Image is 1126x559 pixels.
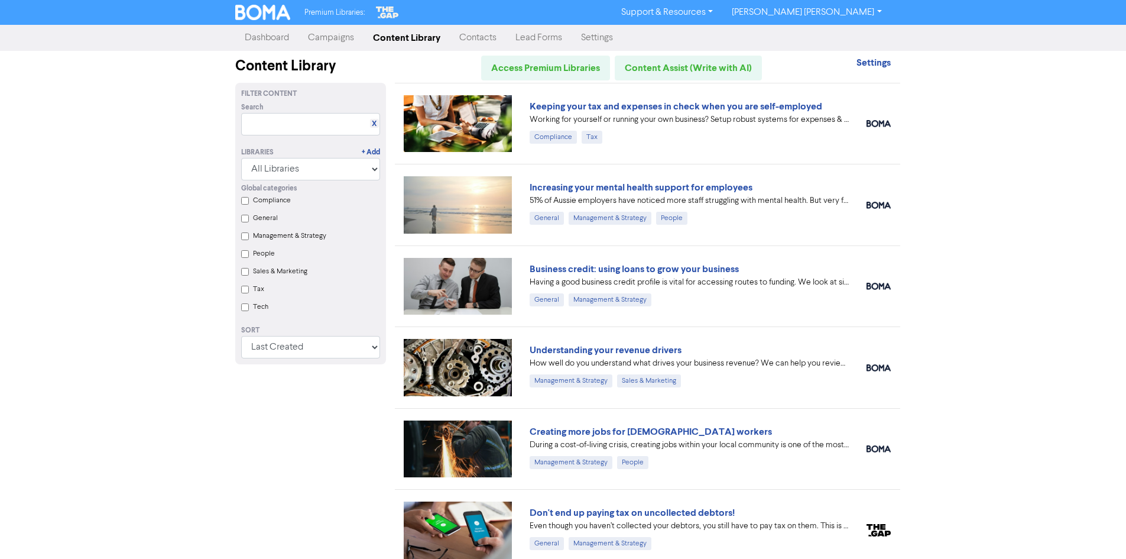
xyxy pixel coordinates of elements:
div: General [530,293,564,306]
a: Dashboard [235,26,298,50]
label: Management & Strategy [253,231,326,241]
div: People [617,456,648,469]
a: Settings [572,26,622,50]
a: [PERSON_NAME] [PERSON_NAME] [722,3,891,22]
div: Management & Strategy [569,293,651,306]
a: Access Premium Libraries [481,56,610,80]
div: Sort [241,325,380,336]
div: Even though you haven’t collected your debtors, you still have to pay tax on them. This is becaus... [530,520,849,532]
div: Tax [582,131,602,144]
a: Content Assist (Write with AI) [615,56,762,80]
img: boma [867,445,891,453]
img: thegap [867,524,891,537]
span: Premium Libraries: [304,9,365,17]
iframe: Chat Widget [1067,502,1126,559]
div: Sales & Marketing [617,374,681,387]
div: Management & Strategy [569,537,651,550]
div: Global categories [241,183,380,194]
div: Content Library [235,56,386,77]
label: Tech [253,302,268,312]
label: Sales & Marketing [253,266,307,277]
div: Having a good business credit profile is vital for accessing routes to funding. We look at six di... [530,276,849,289]
div: Filter Content [241,89,380,99]
div: People [656,212,687,225]
a: Lead Forms [506,26,572,50]
div: During a cost-of-living crisis, creating jobs within your local community is one of the most impo... [530,439,849,451]
a: Increasing your mental health support for employees [530,182,752,193]
a: Content Library [364,26,450,50]
div: General [530,537,564,550]
strong: Settings [856,57,891,69]
span: Search [241,102,264,113]
a: X [372,119,377,128]
img: BOMA Logo [235,5,291,20]
img: boma [867,283,891,290]
label: General [253,213,278,224]
img: The Gap [374,5,400,20]
a: Don't end up paying tax on uncollected debtors! [530,507,735,519]
a: Campaigns [298,26,364,50]
div: General [530,212,564,225]
a: Business credit: using loans to grow your business [530,263,739,275]
a: Understanding your revenue drivers [530,344,682,356]
img: boma_accounting [867,120,891,127]
a: Creating more jobs for [DEMOGRAPHIC_DATA] workers [530,426,772,438]
a: Keeping your tax and expenses in check when you are self-employed [530,101,822,112]
a: Support & Resources [612,3,722,22]
a: + Add [362,147,380,158]
div: How well do you understand what drives your business revenue? We can help you review your numbers... [530,357,849,370]
div: Working for yourself or running your own business? Setup robust systems for expenses & tax requir... [530,114,849,126]
a: Settings [856,59,891,68]
div: Compliance [530,131,577,144]
div: Management & Strategy [569,212,651,225]
img: boma_accounting [867,364,891,371]
a: Contacts [450,26,506,50]
label: Tax [253,284,264,295]
div: Management & Strategy [530,374,612,387]
img: boma [867,202,891,209]
div: 51% of Aussie employers have noticed more staff struggling with mental health. But very few have ... [530,195,849,207]
label: Compliance [253,195,291,206]
div: Libraries [241,147,274,158]
div: Management & Strategy [530,456,612,469]
label: People [253,248,275,259]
